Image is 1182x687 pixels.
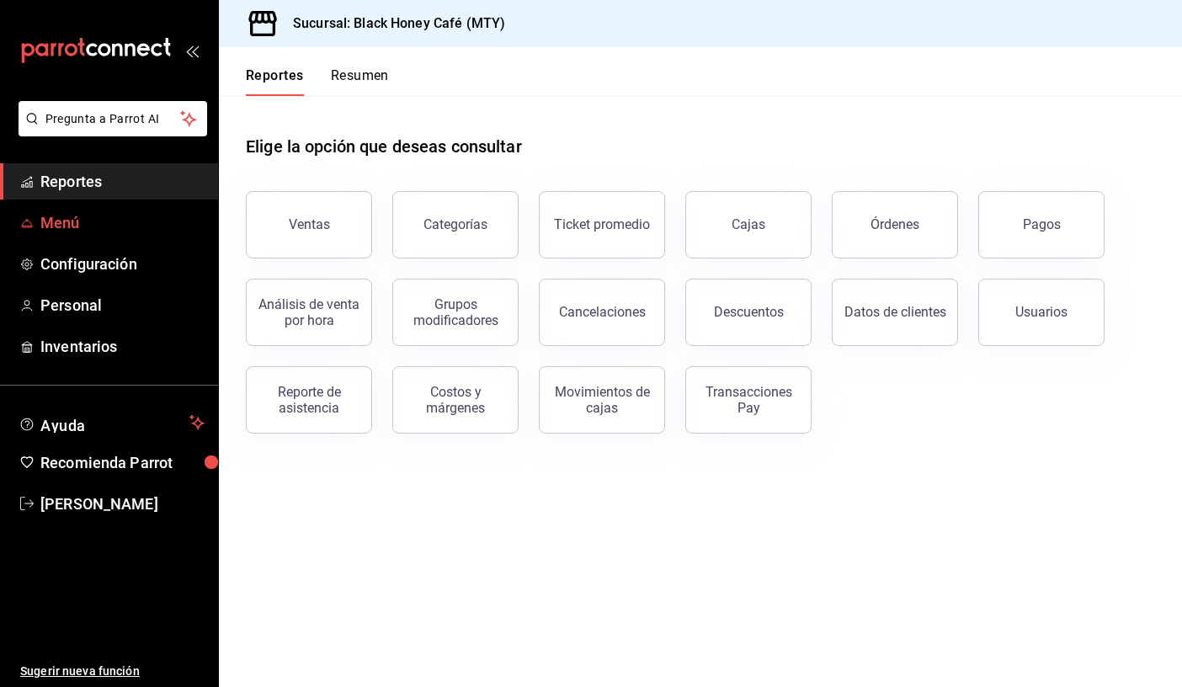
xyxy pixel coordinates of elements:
[246,67,389,96] div: navigation tabs
[392,366,519,434] button: Costos y márgenes
[978,279,1105,346] button: Usuarios
[246,191,372,258] button: Ventas
[40,335,205,358] span: Inventarios
[403,384,508,416] div: Costos y márgenes
[40,253,205,275] span: Configuración
[871,216,919,232] div: Órdenes
[331,67,389,96] button: Resumen
[539,191,665,258] button: Ticket promedio
[19,101,207,136] button: Pregunta a Parrot AI
[714,304,784,320] div: Descuentos
[685,279,812,346] button: Descuentos
[1015,304,1068,320] div: Usuarios
[978,191,1105,258] button: Pagos
[20,663,205,680] span: Sugerir nueva función
[257,384,361,416] div: Reporte de asistencia
[844,304,946,320] div: Datos de clientes
[12,122,207,140] a: Pregunta a Parrot AI
[696,384,801,416] div: Transacciones Pay
[392,279,519,346] button: Grupos modificadores
[246,134,522,159] h1: Elige la opción que deseas consultar
[257,296,361,328] div: Análisis de venta por hora
[40,493,205,515] span: [PERSON_NAME]
[1023,216,1061,232] div: Pagos
[550,384,654,416] div: Movimientos de cajas
[280,13,505,34] h3: Sucursal: Black Honey Café (MTY)
[392,191,519,258] button: Categorías
[246,67,304,96] button: Reportes
[539,279,665,346] button: Cancelaciones
[246,366,372,434] button: Reporte de asistencia
[832,191,958,258] button: Órdenes
[40,170,205,193] span: Reportes
[185,44,199,57] button: open_drawer_menu
[559,304,646,320] div: Cancelaciones
[554,216,650,232] div: Ticket promedio
[403,296,508,328] div: Grupos modificadores
[40,451,205,474] span: Recomienda Parrot
[832,279,958,346] button: Datos de clientes
[423,216,487,232] div: Categorías
[289,216,330,232] div: Ventas
[539,366,665,434] button: Movimientos de cajas
[246,279,372,346] button: Análisis de venta por hora
[40,294,205,317] span: Personal
[732,215,766,235] div: Cajas
[685,191,812,258] a: Cajas
[45,110,181,128] span: Pregunta a Parrot AI
[685,366,812,434] button: Transacciones Pay
[40,211,205,234] span: Menú
[40,413,183,433] span: Ayuda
